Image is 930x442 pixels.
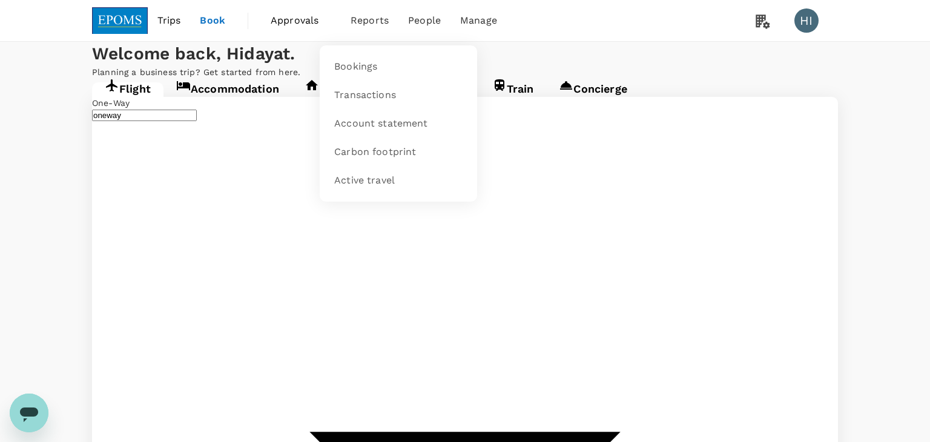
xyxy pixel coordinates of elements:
[292,82,384,104] a: Long stay
[92,82,163,104] a: Flight
[408,13,441,28] span: People
[157,13,181,28] span: Trips
[10,394,48,432] iframe: Button to launch messaging window
[271,13,331,28] span: Approvals
[546,82,639,104] a: Concierge
[163,82,292,104] a: Accommodation
[92,66,838,78] p: Planning a business trip? Get started from here.
[92,97,838,109] div: One-Way
[460,13,497,28] span: Manage
[480,82,547,104] a: Train
[794,8,819,33] div: HI
[200,13,225,28] span: Book
[351,13,389,28] span: Reports
[92,7,148,34] img: EPOMS SDN BHD
[92,42,838,66] div: Welcome back , Hidayat .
